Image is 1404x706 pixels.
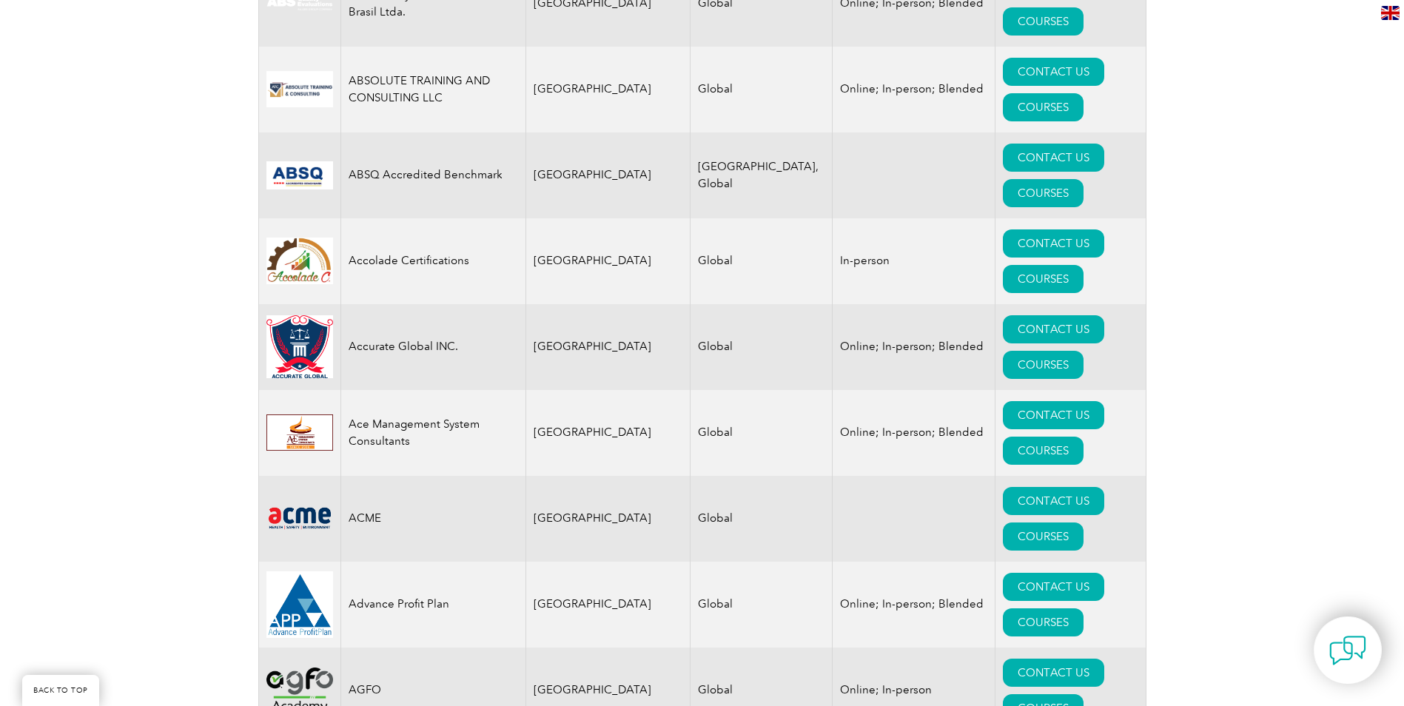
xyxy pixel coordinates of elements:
[691,132,833,218] td: [GEOGRAPHIC_DATA], Global
[1003,7,1084,36] a: COURSES
[691,476,833,562] td: Global
[691,304,833,390] td: Global
[1003,659,1104,687] a: CONTACT US
[266,238,333,284] img: 1a94dd1a-69dd-eb11-bacb-002248159486-logo.jpg
[266,161,333,189] img: cc24547b-a6e0-e911-a812-000d3a795b83-logo.png
[340,218,525,304] td: Accolade Certifications
[1003,437,1084,465] a: COURSES
[1329,632,1366,669] img: contact-chat.png
[525,562,691,648] td: [GEOGRAPHIC_DATA]
[266,315,333,379] img: a034a1f6-3919-f011-998a-0022489685a1-logo.png
[1003,93,1084,121] a: COURSES
[525,476,691,562] td: [GEOGRAPHIC_DATA]
[833,390,995,476] td: Online; In-person; Blended
[266,505,333,532] img: 0f03f964-e57c-ec11-8d20-002248158ec2-logo.png
[1003,144,1104,172] a: CONTACT US
[691,218,833,304] td: Global
[525,218,691,304] td: [GEOGRAPHIC_DATA]
[1003,351,1084,379] a: COURSES
[525,132,691,218] td: [GEOGRAPHIC_DATA]
[266,71,333,107] img: 16e092f6-eadd-ed11-a7c6-00224814fd52-logo.png
[340,132,525,218] td: ABSQ Accredited Benchmark
[1003,487,1104,515] a: CONTACT US
[525,390,691,476] td: [GEOGRAPHIC_DATA]
[266,414,333,451] img: 306afd3c-0a77-ee11-8179-000d3ae1ac14-logo.jpg
[691,390,833,476] td: Global
[1003,179,1084,207] a: COURSES
[833,47,995,132] td: Online; In-person; Blended
[525,304,691,390] td: [GEOGRAPHIC_DATA]
[1003,315,1104,343] a: CONTACT US
[22,675,99,706] a: BACK TO TOP
[833,304,995,390] td: Online; In-person; Blended
[1003,229,1104,258] a: CONTACT US
[1381,6,1400,20] img: en
[833,562,995,648] td: Online; In-person; Blended
[525,47,691,132] td: [GEOGRAPHIC_DATA]
[1003,401,1104,429] a: CONTACT US
[340,47,525,132] td: ABSOLUTE TRAINING AND CONSULTING LLC
[691,562,833,648] td: Global
[340,390,525,476] td: Ace Management System Consultants
[1003,573,1104,601] a: CONTACT US
[340,304,525,390] td: Accurate Global INC.
[340,476,525,562] td: ACME
[340,562,525,648] td: Advance Profit Plan
[1003,608,1084,636] a: COURSES
[691,47,833,132] td: Global
[266,571,333,638] img: cd2924ac-d9bc-ea11-a814-000d3a79823d-logo.jpg
[1003,522,1084,551] a: COURSES
[1003,265,1084,293] a: COURSES
[833,218,995,304] td: In-person
[1003,58,1104,86] a: CONTACT US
